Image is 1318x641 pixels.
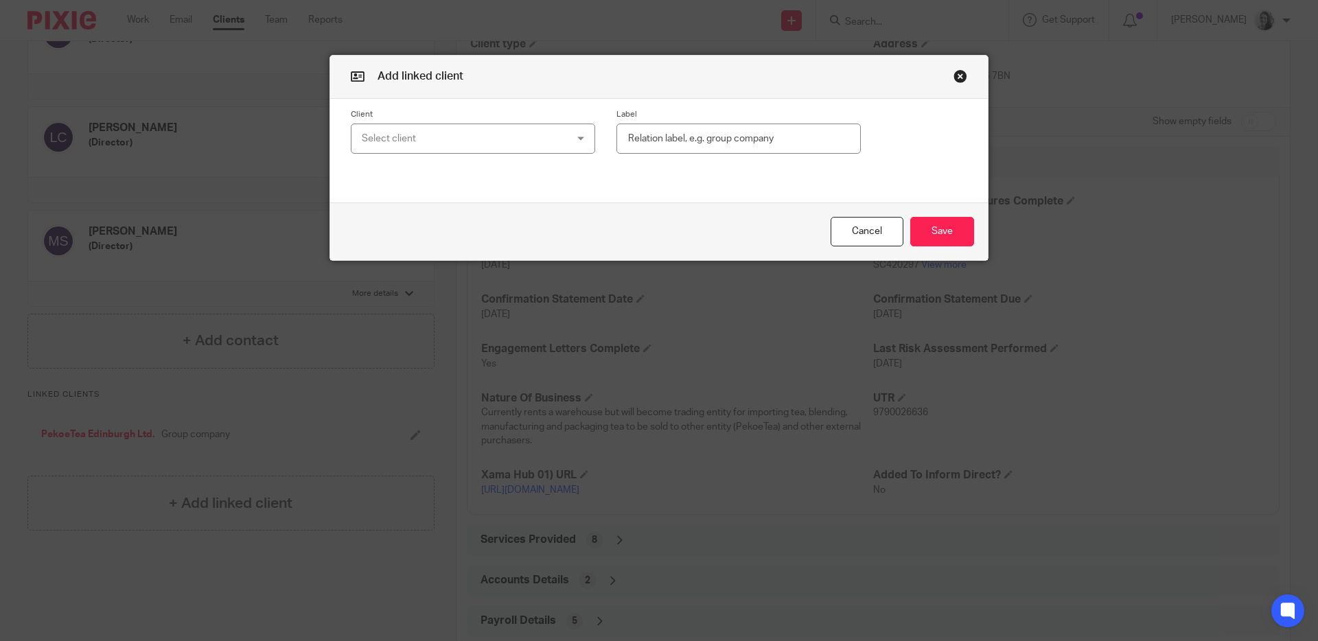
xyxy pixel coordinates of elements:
button: Save [910,217,974,246]
div: Select client [362,124,548,153]
span: Add linked client [378,71,463,82]
label: Label [616,109,861,120]
label: Client [351,109,595,120]
button: Cancel [831,217,903,246]
input: Relation label, e.g. group company [616,124,861,154]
